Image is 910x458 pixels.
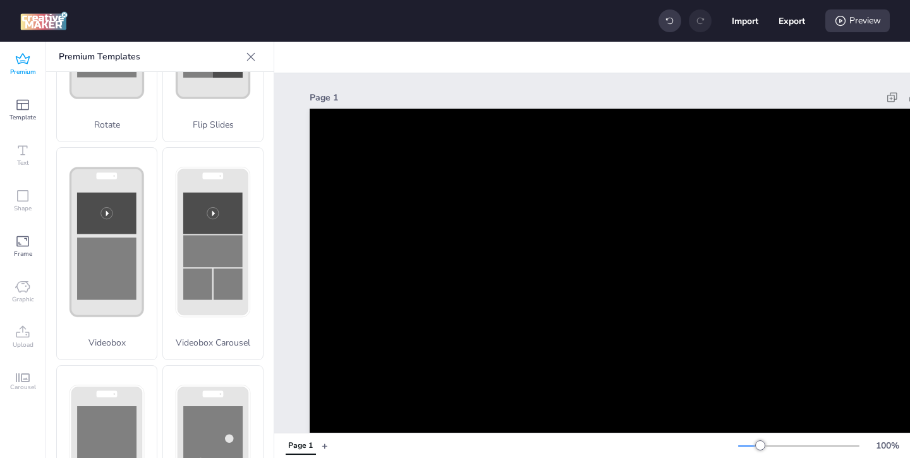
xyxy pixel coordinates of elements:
[57,336,157,349] p: Videobox
[163,336,263,349] p: Videobox Carousel
[825,9,890,32] div: Preview
[779,8,805,34] button: Export
[279,435,322,457] div: Tabs
[732,8,758,34] button: Import
[163,118,263,131] p: Flip Slides
[9,112,36,123] span: Template
[322,435,328,457] button: +
[10,67,36,77] span: Premium
[14,249,32,259] span: Frame
[288,440,313,452] div: Page 1
[10,382,36,392] span: Carousel
[14,203,32,214] span: Shape
[59,42,241,72] p: Premium Templates
[20,11,68,30] img: logo Creative Maker
[310,91,878,104] div: Page 1
[12,294,34,304] span: Graphic
[17,158,29,168] span: Text
[13,340,33,350] span: Upload
[57,118,157,131] p: Rotate
[872,439,902,452] div: 100 %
